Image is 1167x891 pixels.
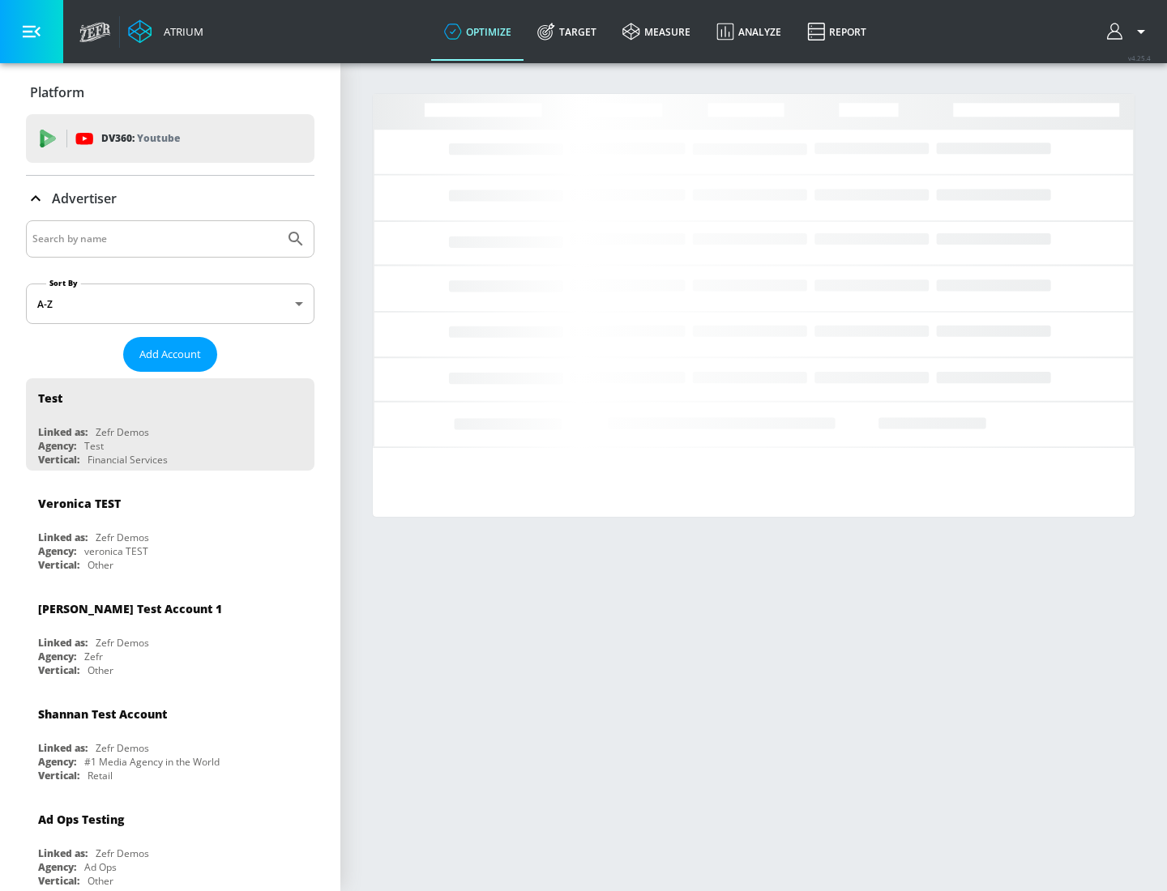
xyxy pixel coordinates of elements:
div: Other [88,663,113,677]
div: Zefr Demos [96,425,149,439]
div: veronica TEST [84,544,148,558]
span: v 4.25.4 [1128,53,1151,62]
a: optimize [431,2,524,61]
div: Vertical: [38,769,79,782]
div: Linked as: [38,425,88,439]
div: Shannan Test Account [38,706,167,722]
label: Sort By [46,278,81,288]
div: Linked as: [38,846,88,860]
div: Agency: [38,860,76,874]
div: Shannan Test AccountLinked as:Zefr DemosAgency:#1 Media Agency in the WorldVertical:Retail [26,694,314,787]
div: [PERSON_NAME] Test Account 1Linked as:Zefr DemosAgency:ZefrVertical:Other [26,589,314,681]
p: Youtube [137,130,180,147]
div: Veronica TESTLinked as:Zefr DemosAgency:veronica TESTVertical:Other [26,484,314,576]
div: Zefr [84,650,103,663]
a: Report [794,2,879,61]
div: Zefr Demos [96,741,149,755]
div: Vertical: [38,663,79,677]
p: Advertiser [52,190,117,207]
div: Other [88,874,113,888]
div: TestLinked as:Zefr DemosAgency:TestVertical:Financial Services [26,378,314,471]
div: Linked as: [38,531,88,544]
div: Test [84,439,104,453]
div: Other [88,558,113,572]
p: DV360: [101,130,180,147]
a: Analyze [703,2,794,61]
div: Test [38,390,62,406]
span: Add Account [139,345,201,364]
a: measure [609,2,703,61]
div: Zefr Demos [96,846,149,860]
div: Retail [88,769,113,782]
div: Agency: [38,439,76,453]
div: [PERSON_NAME] Test Account 1 [38,601,222,616]
div: Vertical: [38,558,79,572]
div: Financial Services [88,453,168,467]
p: Platform [30,83,84,101]
div: Agency: [38,650,76,663]
div: Platform [26,70,314,115]
div: Advertiser [26,176,314,221]
div: Vertical: [38,453,79,467]
div: A-Z [26,283,314,324]
a: Atrium [128,19,203,44]
a: Target [524,2,609,61]
div: Ad Ops Testing [38,812,124,827]
div: Linked as: [38,741,88,755]
div: Zefr Demos [96,531,149,544]
div: Agency: [38,755,76,769]
div: DV360: Youtube [26,114,314,163]
div: Vertical: [38,874,79,888]
button: Add Account [123,337,217,372]
input: Search by name [32,228,278,249]
div: #1 Media Agency in the World [84,755,220,769]
div: Atrium [157,24,203,39]
div: Linked as: [38,636,88,650]
div: Ad Ops [84,860,117,874]
div: Zefr Demos [96,636,149,650]
div: Veronica TEST [38,496,121,511]
div: Agency: [38,544,76,558]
